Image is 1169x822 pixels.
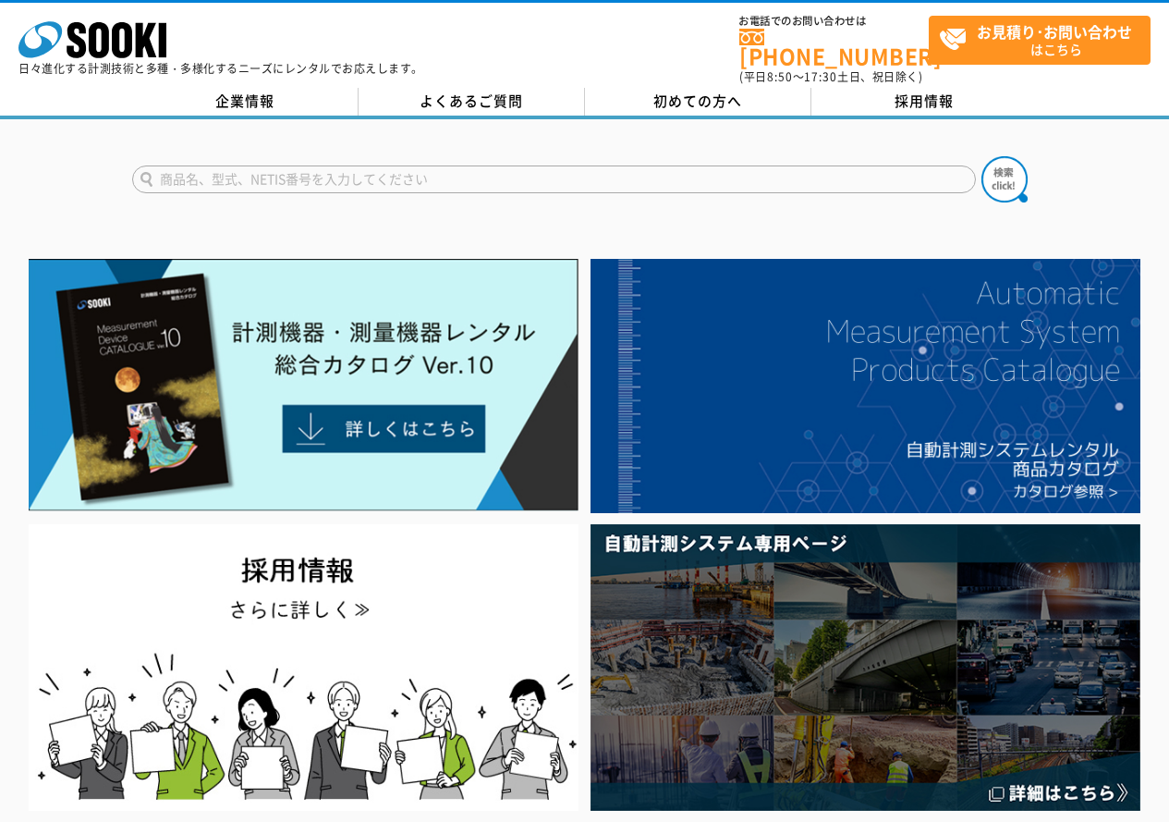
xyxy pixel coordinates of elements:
strong: お見積り･お問い合わせ [977,20,1132,43]
a: 採用情報 [811,88,1038,116]
img: 自動計測システムカタログ [591,259,1140,513]
span: 8:50 [767,68,793,85]
a: お見積り･お問い合わせはこちら [929,16,1151,65]
span: はこちら [939,17,1150,63]
span: お電話でのお問い合わせは [739,16,929,27]
input: 商品名、型式、NETIS番号を入力してください [132,166,976,193]
span: (平日 ～ 土日、祝日除く) [739,68,922,85]
a: 初めての方へ [585,88,811,116]
img: btn_search.png [981,156,1028,202]
img: Catalog Ver10 [29,259,578,511]
img: 自動計測システム専用ページ [591,524,1140,810]
p: 日々進化する計測技術と多種・多様化するニーズにレンタルでお応えします。 [18,63,423,74]
img: SOOKI recruit [29,524,578,810]
a: よくあるご質問 [359,88,585,116]
a: 企業情報 [132,88,359,116]
span: 初めての方へ [653,91,742,111]
span: 17:30 [804,68,837,85]
a: [PHONE_NUMBER] [739,29,929,67]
